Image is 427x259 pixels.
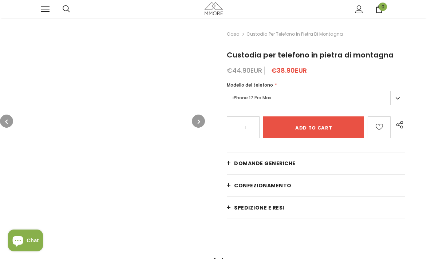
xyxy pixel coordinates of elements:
span: 0 [379,3,387,11]
span: Custodia per telefono in pietra di montagna [227,50,394,60]
span: CONFEZIONAMENTO [234,182,292,189]
a: Spedizione e resi [227,197,405,219]
a: Domande generiche [227,152,405,174]
a: Casa [227,30,240,39]
label: iPhone 17 Pro Max [227,91,405,105]
span: Modello del telefono [227,82,273,88]
span: Domande generiche [234,160,296,167]
span: €38.90EUR [271,66,307,75]
input: Add to cart [263,116,364,138]
span: €44.90EUR [227,66,262,75]
img: Casi MMORE [205,2,223,15]
a: CONFEZIONAMENTO [227,175,405,196]
a: 0 [375,5,383,13]
span: Custodia per telefono in pietra di montagna [246,30,343,39]
span: Spedizione e resi [234,204,284,211]
inbox-online-store-chat: Shopify online store chat [6,230,45,253]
